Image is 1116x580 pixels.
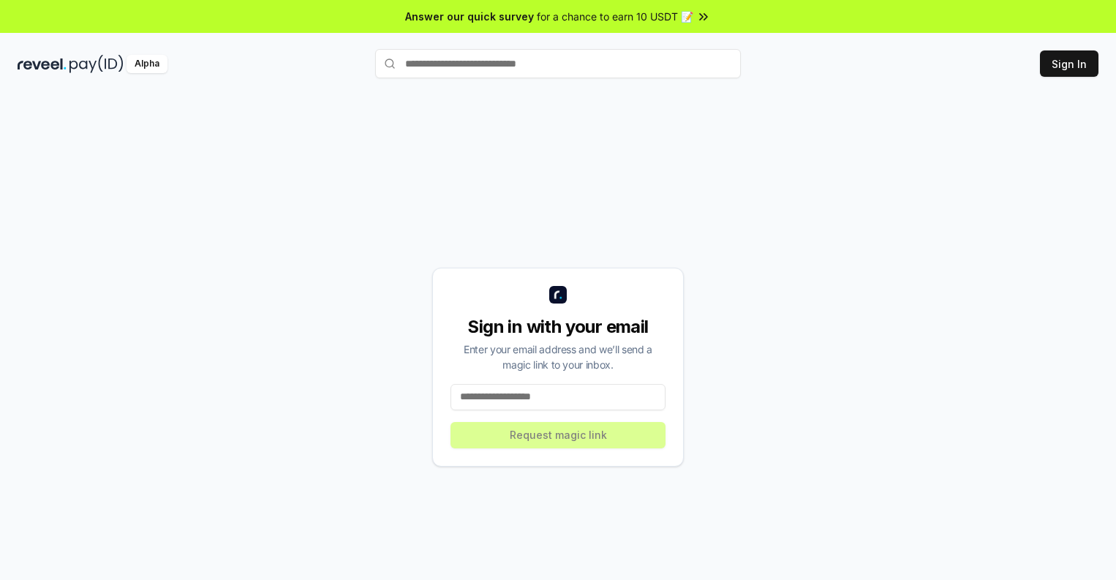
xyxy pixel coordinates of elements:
[1040,50,1098,77] button: Sign In
[450,315,666,339] div: Sign in with your email
[69,55,124,73] img: pay_id
[537,9,693,24] span: for a chance to earn 10 USDT 📝
[18,55,67,73] img: reveel_dark
[450,342,666,372] div: Enter your email address and we’ll send a magic link to your inbox.
[405,9,534,24] span: Answer our quick survey
[127,55,167,73] div: Alpha
[549,286,567,304] img: logo_small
